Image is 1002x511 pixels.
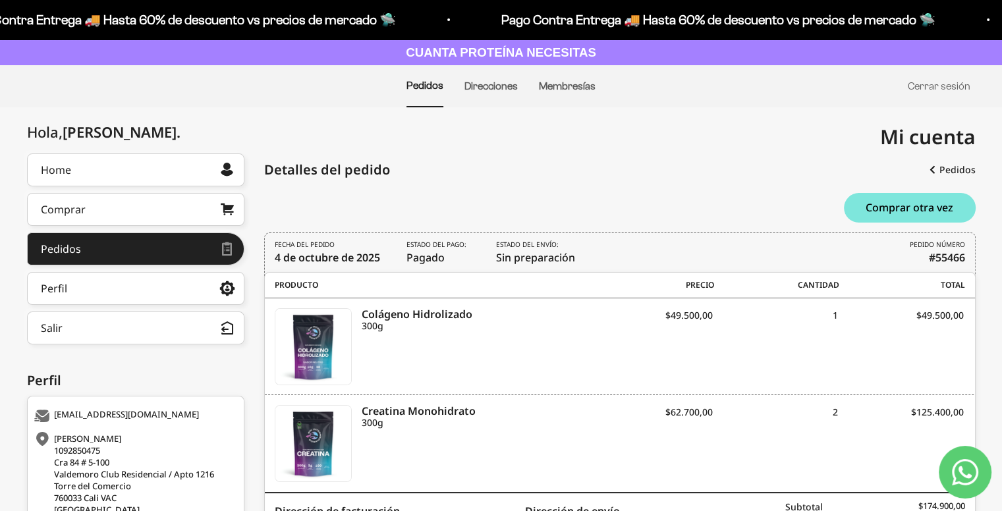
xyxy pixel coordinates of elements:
a: Pedidos [930,158,976,182]
i: Creatina Monohidrato [362,405,587,417]
div: Hola, [27,124,181,140]
div: Comprar [41,204,86,215]
b: #55466 [929,250,965,265]
strong: CUANTA PROTEÍNA NECESITAS [406,45,596,59]
i: FECHA DEL PEDIDO [275,240,335,250]
span: [PERSON_NAME] [63,122,181,142]
span: Producto [275,279,588,291]
a: Comprar [27,193,244,226]
a: Cerrar sesión [908,80,970,92]
div: $49.500,00 [838,308,963,335]
img: Colágeno Hidrolizado - 300g [275,309,351,385]
span: Sin preparación [496,240,575,265]
a: Home [27,153,244,186]
a: Creatina Monohidrato - 300g [275,405,352,482]
a: Direcciones [464,80,518,92]
span: $49.500,00 [665,309,713,321]
div: 1 [713,308,838,335]
span: . [177,122,181,142]
a: Creatina Monohidrato 300g [362,405,587,429]
div: [EMAIL_ADDRESS][DOMAIN_NAME] [34,410,234,423]
div: Perfil [27,371,244,390]
p: Pago Contra Entrega 🚚 Hasta 60% de descuento vs precios de mercado 🛸 [493,9,928,30]
a: Pedidos [27,232,244,265]
div: Perfil [41,283,67,294]
div: 2 [713,405,838,431]
i: Estado del envío: [496,240,559,250]
div: Home [41,165,71,175]
span: Total [839,279,965,291]
a: Pedidos [406,80,443,91]
div: Pedidos [41,244,81,254]
button: Comprar otra vez [844,193,976,223]
i: Colágeno Hidrolizado [362,308,587,320]
i: 300g [362,417,587,429]
a: Colágeno Hidrolizado 300g [362,308,587,332]
div: Detalles del pedido [264,160,390,180]
span: Precio [588,279,714,291]
i: Estado del pago: [406,240,466,250]
time: 4 de octubre de 2025 [275,250,380,265]
img: Creatina Monohidrato - 300g [275,406,351,481]
button: Salir [27,311,244,344]
div: $125.400,00 [838,405,963,431]
i: 300g [362,320,587,332]
span: Pagado [406,240,470,265]
a: Membresías [539,80,596,92]
div: Salir [41,323,63,333]
span: Mi cuenta [880,123,976,150]
a: Perfil [27,272,244,305]
a: Colágeno Hidrolizado - 300g [275,308,352,385]
span: Comprar otra vez [866,202,953,213]
i: PEDIDO NÚMERO [910,240,965,250]
span: Cantidad [713,279,839,291]
span: $62.700,00 [665,406,713,418]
